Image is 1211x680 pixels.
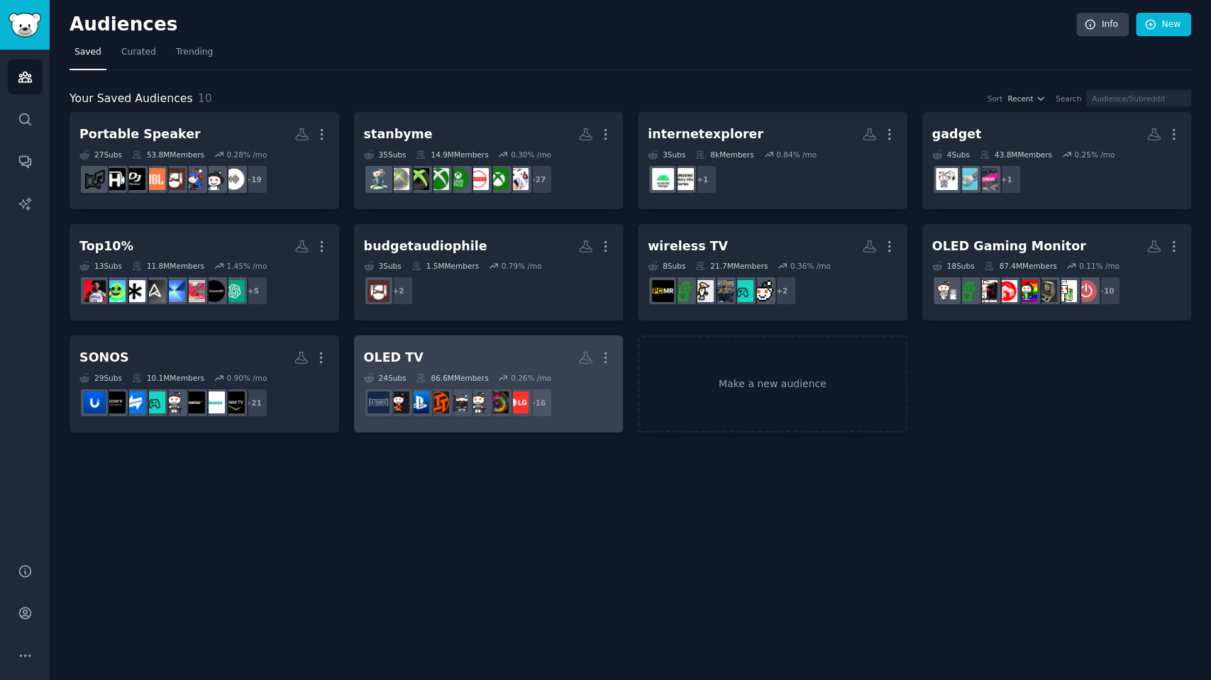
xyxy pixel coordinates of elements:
img: GalaxyA50 [672,168,694,190]
div: 0.36 % /mo [790,261,831,271]
img: xbox360 [387,168,409,190]
div: 0.84 % /mo [776,150,817,160]
div: 8k Members [695,150,753,160]
img: gamerooms [712,280,734,302]
input: Audience/Subreddit [1086,90,1191,106]
div: 1.5M Members [411,261,479,271]
img: LinusTechTips [427,391,449,413]
a: Trending [171,41,218,70]
div: 0.11 % /mo [1079,261,1119,271]
img: HeadphoneAdvice [183,168,205,190]
img: buildapcmonitors [1035,280,1057,302]
div: + 2 [767,276,797,306]
div: 0.28 % /mo [226,150,267,160]
a: Curated [116,41,161,70]
img: snowpeak [123,280,145,302]
div: 18 Sub s [932,261,975,271]
img: techsupport [163,391,185,413]
div: 0.90 % /mo [226,373,267,383]
div: 27 Sub s [79,150,122,160]
a: wireless TV8Subs21.7MMembers0.36% /mo+2gamecollectinggamingsetupsgameroomspcsetupbattlestationspc... [638,224,907,321]
img: XboxGamers [427,168,449,190]
img: playstation [407,391,429,413]
div: gadget [932,126,982,143]
div: Sort [988,94,1003,104]
img: headphones [203,168,225,190]
div: 43.8M Members [980,150,1052,160]
div: Portable Speaker [79,126,201,143]
img: hometheater [367,280,389,302]
span: Recent [1007,94,1033,104]
img: ASUS [143,280,165,302]
img: gadgets [936,168,958,190]
img: OLED_Gaming [143,391,165,413]
div: 35 Sub s [364,150,407,160]
div: 11.8M Members [132,261,204,271]
h2: Audiences [70,13,1076,36]
div: + 16 [523,388,553,418]
div: 8 Sub s [648,261,685,271]
div: 29 Sub s [79,373,122,383]
div: 21.7M Members [695,261,768,271]
div: 3 Sub s [648,150,685,160]
img: Costco [387,391,409,413]
a: OLED Gaming Monitor18Subs87.4MMembers0.11% /mo+10buildapcsaleshardwarebuildapcmonitorsgamingdesks... [922,224,1192,321]
div: 1.45 % /mo [226,261,267,271]
img: XboxSupport [367,168,389,190]
img: hiphopheads [104,168,126,190]
div: + 5 [238,276,268,306]
span: Trending [176,46,213,59]
a: Top10%13Subs11.8MMembers1.45% /mo+5ChatGPTStanbyMETheFramesamsungASUSsnowpeakhobbygamedevNBALive_... [70,224,339,321]
a: budgetaudiophile3Subs1.5MMembers0.79% /mo+2hometheater [354,224,624,321]
img: pcmasterrace [652,280,674,302]
div: 10.1M Members [132,373,204,383]
img: AVexchange [84,168,106,190]
div: 0.79 % /mo [502,261,542,271]
div: + 2 [384,276,414,306]
div: OLED Gaming Monitor [932,238,1086,255]
img: pcgaming [447,391,469,413]
img: NBALive_Mobile [84,280,106,302]
div: 0.26 % /mo [511,373,551,383]
img: LG_UserHub [507,391,529,413]
span: Saved [74,46,101,59]
img: hardware [1055,280,1077,302]
img: gamecollecting [751,280,773,302]
img: Ubiquiti [84,391,106,413]
img: TheFrame [183,280,205,302]
div: 24 Sub s [364,373,407,383]
img: techsupport [467,391,489,413]
img: gaming [1015,280,1037,302]
div: 13 Sub s [79,261,122,271]
div: OLED TV [364,349,424,367]
img: Hisense [203,391,225,413]
a: Portable Speaker27Subs53.8MMembers0.28% /mo+19audioheadphonesHeadphoneAdvicehometheaterJBLPioneer... [70,112,339,209]
img: XboxSeriesX [467,168,489,190]
div: SONOS [79,349,129,367]
img: androiddesign [652,168,674,190]
div: + 1 [992,165,1022,194]
img: hardwareswap [123,391,145,413]
img: XboxSeriesS [507,168,529,190]
a: Saved [70,41,106,70]
div: + 27 [523,165,553,194]
a: internetexplorer3Subs8kMembers0.84% /mo+1GalaxyA50androiddesign [638,112,907,209]
a: SONOS29Subs10.1MMembers0.90% /mo+21ShieldAndroidTVHisensebosetechsupportOLED_Gaminghardwareswapbr... [70,335,339,433]
a: OLED TV24Subs86.6MMembers0.26% /mo+16LG_UserHubDamnthatsinterestingtechsupportpcgamingLinusTechTi... [354,335,624,433]
img: gamingsetups [731,280,753,302]
img: xboxone [487,168,509,190]
img: Damnthatsinteresting [487,391,509,413]
img: ultrawidemasterrace [367,391,389,413]
img: hometheater [163,168,185,190]
a: gadget4Subs43.8MMembers0.25% /mo+1technewstechnologygadgets [922,112,1192,209]
img: xbox [407,168,429,190]
div: internetexplorer [648,126,763,143]
img: PcBuild [975,280,997,302]
img: bose [183,391,205,413]
img: bravia [104,391,126,413]
div: 14.9M Members [416,150,488,160]
img: technews [975,168,997,190]
div: 86.6M Members [416,373,488,383]
img: buildapc [936,280,958,302]
img: samsung [163,280,185,302]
